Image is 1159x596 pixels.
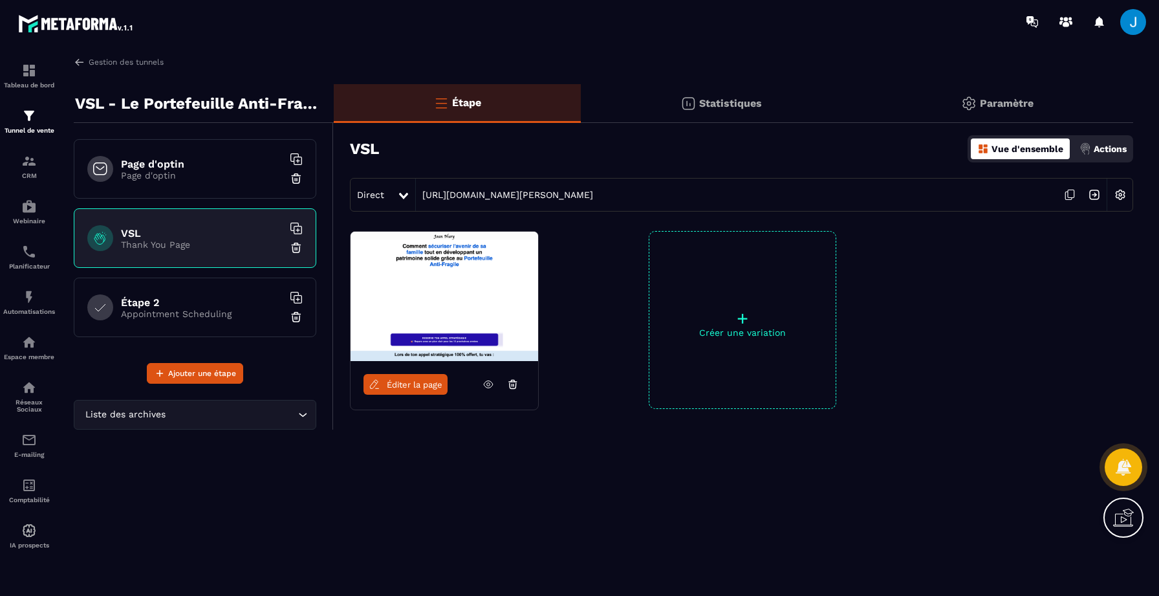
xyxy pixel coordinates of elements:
[699,97,762,109] p: Statistiques
[1082,182,1107,207] img: arrow-next.bcc2205e.svg
[3,399,55,413] p: Réseaux Sociaux
[121,309,283,319] p: Appointment Scheduling
[290,172,303,185] img: trash
[649,327,836,338] p: Créer une variation
[3,308,55,315] p: Automatisations
[74,56,85,68] img: arrow
[350,140,379,158] h3: VSL
[3,370,55,423] a: social-networksocial-networkRéseaux Sociaux
[977,143,989,155] img: dashboard-orange.40269519.svg
[3,98,55,144] a: formationformationTunnel de vente
[357,190,384,200] span: Direct
[3,325,55,370] a: automationsautomationsEspace membre
[21,108,37,124] img: formation
[21,289,37,305] img: automations
[452,96,481,109] p: Étape
[3,542,55,549] p: IA prospects
[168,367,236,380] span: Ajouter une étape
[351,232,538,361] img: image
[363,374,448,395] a: Éditer la page
[121,158,283,170] h6: Page d'optin
[3,496,55,503] p: Comptabilité
[74,56,164,68] a: Gestion des tunnels
[121,296,283,309] h6: Étape 2
[82,408,168,422] span: Liste des archives
[74,400,316,430] div: Search for option
[3,144,55,189] a: formationformationCRM
[1079,143,1091,155] img: actions.d6e523a2.png
[1094,144,1127,154] p: Actions
[433,95,449,111] img: bars-o.4a397970.svg
[21,432,37,448] img: email
[3,82,55,89] p: Tableau de bord
[3,468,55,513] a: accountantaccountantComptabilité
[649,309,836,327] p: +
[3,189,55,234] a: automationsautomationsWebinaire
[21,380,37,395] img: social-network
[21,63,37,78] img: formation
[21,153,37,169] img: formation
[3,353,55,360] p: Espace membre
[18,12,135,35] img: logo
[3,280,55,325] a: automationsautomationsAutomatisations
[3,217,55,225] p: Webinaire
[75,91,324,116] p: VSL - Le Portefeuille Anti-Fragile
[290,311,303,324] img: trash
[3,53,55,98] a: formationformationTableau de bord
[121,170,283,181] p: Page d'optin
[980,97,1034,109] p: Paramètre
[121,239,283,250] p: Thank You Page
[121,227,283,239] h6: VSL
[290,241,303,254] img: trash
[21,523,37,538] img: automations
[3,451,55,458] p: E-mailing
[3,423,55,468] a: emailemailE-mailing
[961,96,977,111] img: setting-gr.5f69749f.svg
[3,263,55,270] p: Planificateur
[680,96,696,111] img: stats.20deebd0.svg
[21,335,37,350] img: automations
[3,234,55,280] a: schedulerschedulerPlanificateur
[416,190,593,200] a: [URL][DOMAIN_NAME][PERSON_NAME]
[21,478,37,493] img: accountant
[21,199,37,214] img: automations
[147,363,243,384] button: Ajouter une étape
[21,244,37,259] img: scheduler
[991,144,1063,154] p: Vue d'ensemble
[1108,182,1132,207] img: setting-w.858f3a88.svg
[3,172,55,179] p: CRM
[3,127,55,134] p: Tunnel de vente
[387,380,442,390] span: Éditer la page
[168,408,295,422] input: Search for option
